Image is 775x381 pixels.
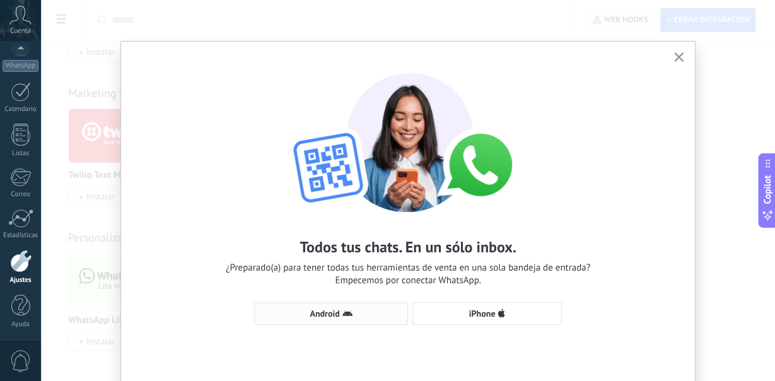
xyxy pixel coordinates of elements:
div: Correo [3,190,39,199]
div: WhatsApp [3,60,38,72]
span: Android [310,309,339,318]
span: Copilot [761,175,774,204]
span: ¿Preparado(a) para tener todas tus herramientas de venta en una sola bandeja de entrada? Empecemo... [226,262,590,287]
button: iPhone [412,302,562,325]
h2: Todos tus chats. En un sólo inbox. [300,237,516,257]
div: Ayuda [3,320,39,329]
div: Estadísticas [3,232,39,240]
button: Android [254,302,408,325]
div: Calendario [3,105,39,114]
div: Ajustes [3,276,39,284]
span: Cuenta [10,27,31,35]
img: wa-lite-select-device.png [269,61,547,212]
div: Listas [3,149,39,158]
span: iPhone [469,309,496,318]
